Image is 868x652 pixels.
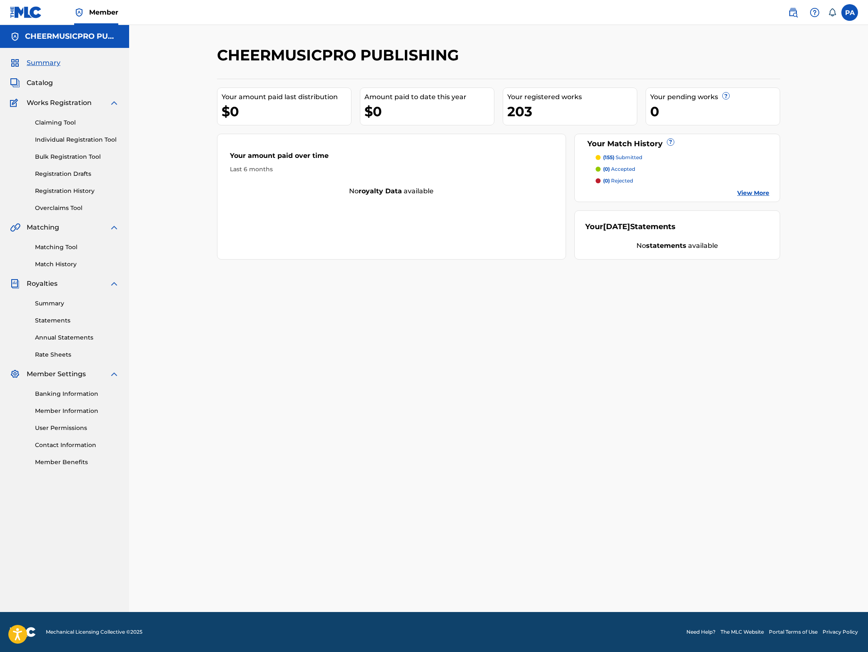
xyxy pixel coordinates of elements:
[603,222,630,231] span: [DATE]
[35,118,119,127] a: Claiming Tool
[364,92,494,102] div: Amount paid to date this year
[35,407,119,415] a: Member Information
[10,78,20,88] img: Catalog
[27,222,59,232] span: Matching
[230,165,553,174] div: Last 6 months
[46,628,142,636] span: Mechanical Licensing Collective © 2025
[35,187,119,195] a: Registration History
[10,369,20,379] img: Member Settings
[74,7,84,17] img: Top Rightsholder
[585,221,676,232] div: Your Statements
[596,177,770,185] a: (0) rejected
[585,241,770,251] div: No available
[585,138,770,150] div: Your Match History
[10,627,36,637] img: logo
[650,102,780,121] div: 0
[723,92,729,99] span: ?
[35,390,119,398] a: Banking Information
[35,204,119,212] a: Overclaims Tool
[217,186,566,196] div: No available
[27,58,60,68] span: Summary
[646,242,686,250] strong: statements
[823,628,858,636] a: Privacy Policy
[35,243,119,252] a: Matching Tool
[35,135,119,144] a: Individual Registration Tool
[35,424,119,432] a: User Permissions
[806,4,823,21] div: Help
[230,151,553,165] div: Your amount paid over time
[603,166,610,172] span: (0)
[737,189,769,197] a: View More
[10,222,20,232] img: Matching
[27,78,53,88] span: Catalog
[10,32,20,42] img: Accounts
[650,92,780,102] div: Your pending works
[25,32,119,41] h5: CHEERMUSICPRO PUBLISHING
[217,46,463,65] h2: CHEERMUSICPRO PUBLISHING
[35,299,119,308] a: Summary
[810,7,820,17] img: help
[35,316,119,325] a: Statements
[603,154,642,161] p: submitted
[686,628,716,636] a: Need Help?
[785,4,801,21] a: Public Search
[35,441,119,450] a: Contact Information
[769,628,818,636] a: Portal Terms of Use
[109,98,119,108] img: expand
[27,279,57,289] span: Royalties
[35,333,119,342] a: Annual Statements
[364,102,494,121] div: $0
[10,279,20,289] img: Royalties
[10,6,42,18] img: MLC Logo
[35,152,119,161] a: Bulk Registration Tool
[667,139,674,145] span: ?
[507,92,637,102] div: Your registered works
[603,154,614,160] span: (155)
[35,458,119,467] a: Member Benefits
[603,165,635,173] p: accepted
[109,222,119,232] img: expand
[10,98,21,108] img: Works Registration
[603,177,633,185] p: rejected
[35,260,119,269] a: Match History
[841,4,858,21] div: User Menu
[788,7,798,17] img: search
[222,92,351,102] div: Your amount paid last distribution
[596,165,770,173] a: (0) accepted
[27,369,86,379] span: Member Settings
[222,102,351,121] div: $0
[109,369,119,379] img: expand
[596,154,770,161] a: (155) submitted
[89,7,118,17] span: Member
[10,78,53,88] a: CatalogCatalog
[10,58,60,68] a: SummarySummary
[10,58,20,68] img: Summary
[603,177,610,184] span: (0)
[507,102,637,121] div: 203
[721,628,764,636] a: The MLC Website
[35,350,119,359] a: Rate Sheets
[828,8,836,17] div: Notifications
[35,170,119,178] a: Registration Drafts
[109,279,119,289] img: expand
[27,98,92,108] span: Works Registration
[359,187,402,195] strong: royalty data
